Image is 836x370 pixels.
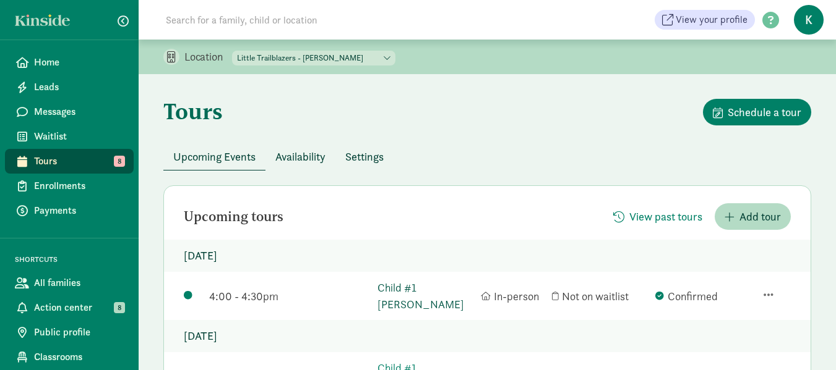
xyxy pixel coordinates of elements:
[715,203,791,230] button: Add tour
[275,148,325,165] span: Availability
[163,99,223,124] h1: Tours
[335,143,394,170] button: Settings
[739,208,781,225] span: Add tour
[265,143,335,170] button: Availability
[34,55,124,70] span: Home
[34,325,124,340] span: Public profile
[603,203,712,230] button: View past tours
[34,179,124,193] span: Enrollments
[209,288,371,305] div: 4:00 - 4:30pm
[603,210,712,224] a: View past tours
[164,240,811,272] p: [DATE]
[345,148,384,165] span: Settings
[703,99,811,125] button: Schedule a tour
[114,156,125,167] span: 8
[5,271,134,295] a: All families
[34,154,124,169] span: Tours
[184,49,232,64] p: Location
[184,209,283,224] h2: Upcoming tours
[173,148,256,165] span: Upcoming Events
[5,320,134,345] a: Public profile
[164,320,811,352] p: [DATE]
[5,345,134,369] a: Classrooms
[377,279,475,313] a: Child #1 [PERSON_NAME]
[655,288,752,305] div: Confirmed
[481,288,546,305] div: In-person
[34,80,124,95] span: Leads
[5,50,134,75] a: Home
[728,104,801,120] span: Schedule a tour
[5,149,134,174] a: Tours 8
[34,300,124,315] span: Action center
[34,350,124,364] span: Classrooms
[34,129,124,144] span: Waitlist
[5,174,134,198] a: Enrollments
[629,208,702,225] span: View past tours
[114,302,125,313] span: 8
[676,12,748,27] span: View your profile
[5,198,134,223] a: Payments
[158,7,506,32] input: Search for a family, child or location
[34,275,124,290] span: All families
[655,10,755,30] a: View your profile
[34,104,124,119] span: Messages
[5,124,134,149] a: Waitlist
[34,203,124,218] span: Payments
[5,99,134,124] a: Messages
[5,295,134,320] a: Action center 8
[163,143,265,170] button: Upcoming Events
[5,75,134,99] a: Leads
[794,5,824,35] span: K
[552,288,649,305] div: Not on waitlist
[774,311,836,370] iframe: Chat Widget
